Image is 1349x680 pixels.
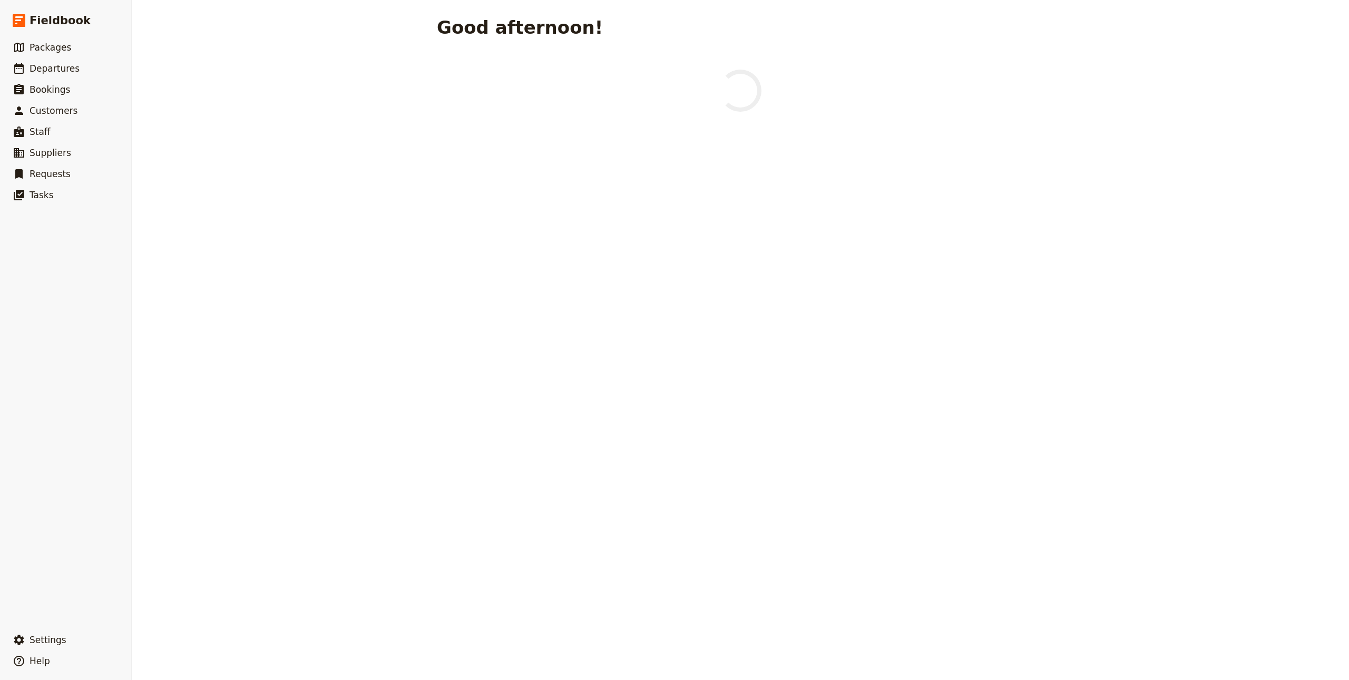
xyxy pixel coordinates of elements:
[30,63,80,74] span: Departures
[30,84,70,95] span: Bookings
[30,42,71,53] span: Packages
[30,169,71,179] span: Requests
[30,148,71,158] span: Suppliers
[437,17,603,38] h1: Good afternoon!
[30,656,50,666] span: Help
[30,635,66,645] span: Settings
[30,127,51,137] span: Staff
[30,13,91,28] span: Fieldbook
[30,190,54,200] span: Tasks
[30,105,77,116] span: Customers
